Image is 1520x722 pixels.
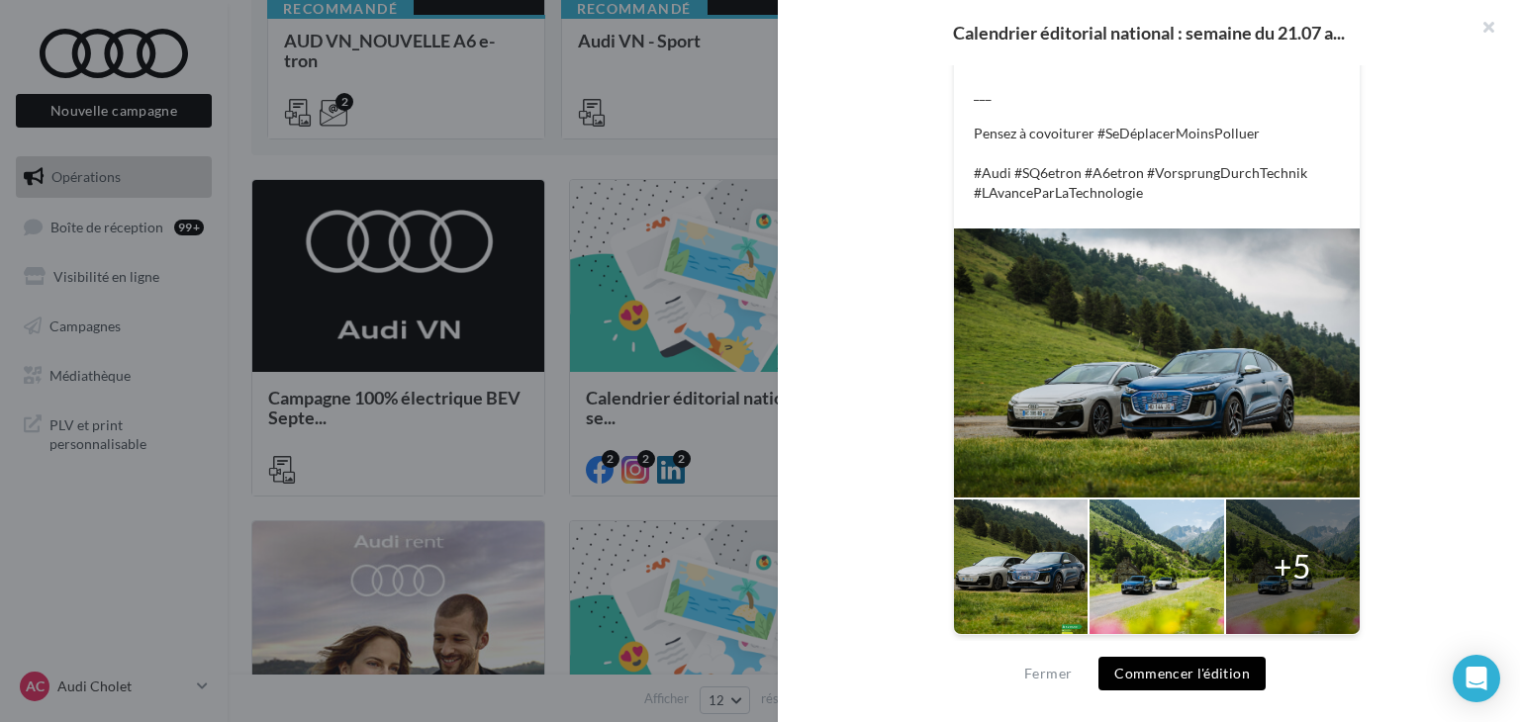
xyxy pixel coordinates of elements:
span: Calendrier éditorial national : semaine du 21.07 a... [953,24,1345,42]
button: Commencer l'édition [1098,657,1266,690]
button: Fermer [1016,662,1080,685]
div: Open Intercom Messenger [1453,655,1500,702]
div: La prévisualisation est non-contractuelle [953,635,1361,661]
div: +5 [1274,544,1311,589]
